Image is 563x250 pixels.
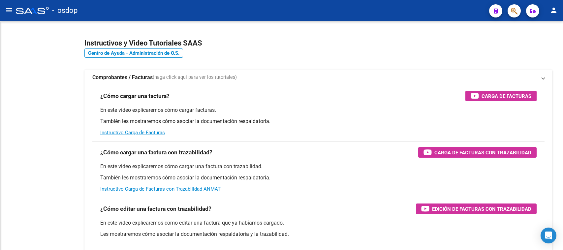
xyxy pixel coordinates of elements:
button: Edición de Facturas con Trazabilidad [416,203,537,214]
span: Carga de Facturas [482,92,531,100]
strong: Comprobantes / Facturas [92,74,153,81]
span: - osdop [52,3,78,18]
a: Instructivo Carga de Facturas [100,130,165,136]
mat-icon: person [550,6,558,14]
mat-expansion-panel-header: Comprobantes / Facturas(haga click aquí para ver los tutoriales) [84,70,552,85]
a: Instructivo Carga de Facturas con Trazabilidad ANMAT [100,186,221,192]
p: En este video explicaremos cómo cargar una factura con trazabilidad. [100,163,537,170]
button: Carga de Facturas [465,91,537,101]
div: Open Intercom Messenger [541,228,556,243]
button: Carga de Facturas con Trazabilidad [418,147,537,158]
p: Les mostraremos cómo asociar la documentación respaldatoria y la trazabilidad. [100,231,537,238]
p: En este video explicaremos cómo cargar facturas. [100,107,537,114]
p: En este video explicaremos cómo editar una factura que ya habíamos cargado. [100,219,537,227]
h3: ¿Cómo cargar una factura con trazabilidad? [100,148,212,157]
h3: ¿Cómo cargar una factura? [100,91,170,101]
span: (haga click aquí para ver los tutoriales) [153,74,237,81]
a: Centro de Ayuda - Administración de O.S. [84,48,183,58]
span: Carga de Facturas con Trazabilidad [434,148,531,157]
h3: ¿Cómo editar una factura con trazabilidad? [100,204,211,213]
h2: Instructivos y Video Tutoriales SAAS [84,37,552,49]
p: También les mostraremos cómo asociar la documentación respaldatoria. [100,118,537,125]
mat-icon: menu [5,6,13,14]
span: Edición de Facturas con Trazabilidad [432,205,531,213]
p: También les mostraremos cómo asociar la documentación respaldatoria. [100,174,537,181]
